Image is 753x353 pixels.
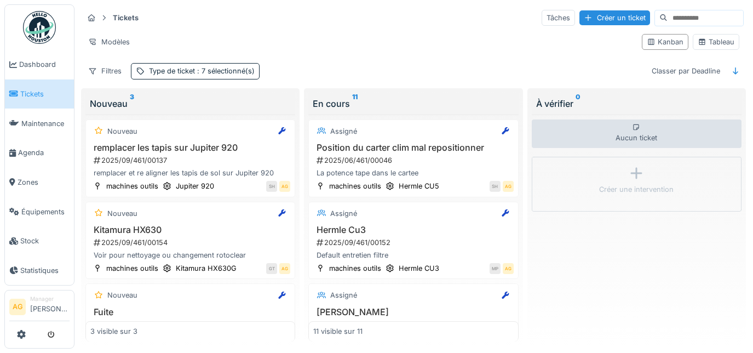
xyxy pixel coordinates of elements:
[330,208,357,219] div: Assigné
[19,59,70,70] span: Dashboard
[352,97,358,110] sup: 11
[329,181,381,191] div: machines outils
[176,181,214,191] div: Jupiter 920
[536,97,737,110] div: À vérifier
[399,263,439,274] div: Hermle CU3
[9,299,26,315] li: AG
[266,181,277,192] div: SH
[5,138,74,168] a: Agenda
[399,181,439,191] div: Hermle CU5
[90,250,290,260] div: Voir pour nettoyage ou changement rotoclear
[176,263,237,274] div: Kitamura HX630G
[83,63,127,79] div: Filtres
[315,155,513,166] div: 2025/06/461/00046
[5,226,74,256] a: Stock
[599,184,674,195] div: Créer une intervention
[329,263,381,274] div: machines outils
[5,109,74,138] a: Maintenance
[5,50,74,79] a: Dashboard
[576,97,580,110] sup: 0
[130,97,134,110] sup: 3
[20,89,70,99] span: Tickets
[90,168,290,178] div: remplacer et re aligner les tapis de sol sur Jupiter 920
[90,326,137,337] div: 3 visible sur 3
[313,143,513,153] h3: Position du carter clim mal repositionner
[5,256,74,286] a: Statistiques
[5,197,74,226] a: Équipements
[107,208,137,219] div: Nouveau
[20,265,70,276] span: Statistiques
[83,34,135,50] div: Modèles
[108,13,143,23] strong: Tickets
[107,126,137,136] div: Nouveau
[266,263,277,274] div: GT
[279,263,290,274] div: AG
[18,147,70,158] span: Agenda
[21,118,70,129] span: Maintenance
[542,10,575,26] div: Tâches
[330,290,357,300] div: Assigné
[330,126,357,136] div: Assigné
[647,37,683,47] div: Kanban
[90,97,291,110] div: Nouveau
[313,307,513,317] h3: [PERSON_NAME]
[30,295,70,318] li: [PERSON_NAME]
[503,181,514,192] div: AG
[5,79,74,109] a: Tickets
[279,181,290,192] div: AG
[20,236,70,246] span: Stock
[313,97,514,110] div: En cours
[21,207,70,217] span: Équipements
[106,181,158,191] div: machines outils
[90,143,290,153] h3: remplacer les tapis sur Jupiter 920
[90,307,290,317] h3: Fuite
[93,320,290,330] div: 2025/10/461/00186
[698,37,734,47] div: Tableau
[503,263,514,274] div: AG
[315,237,513,248] div: 2025/09/461/00152
[579,10,650,25] div: Créer un ticket
[195,67,255,75] span: : 7 sélectionné(s)
[647,63,725,79] div: Classer par Deadline
[18,177,70,187] span: Zones
[9,295,70,321] a: AG Manager[PERSON_NAME]
[315,320,513,330] div: 2025/09/461/00153
[93,237,290,248] div: 2025/09/461/00154
[313,168,513,178] div: La potence tape dans le cartee
[490,263,501,274] div: MP
[5,168,74,197] a: Zones
[313,225,513,235] h3: Hermle Cu3
[313,326,363,337] div: 11 visible sur 11
[149,66,255,76] div: Type de ticket
[107,290,137,300] div: Nouveau
[93,155,290,166] div: 2025/09/461/00137
[90,225,290,235] h3: Kitamura HX630
[532,119,741,148] div: Aucun ticket
[313,250,513,260] div: Default entretien filtre
[30,295,70,303] div: Manager
[23,11,56,44] img: Badge_color-CXgf-gQk.svg
[490,181,501,192] div: SH
[106,263,158,274] div: machines outils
